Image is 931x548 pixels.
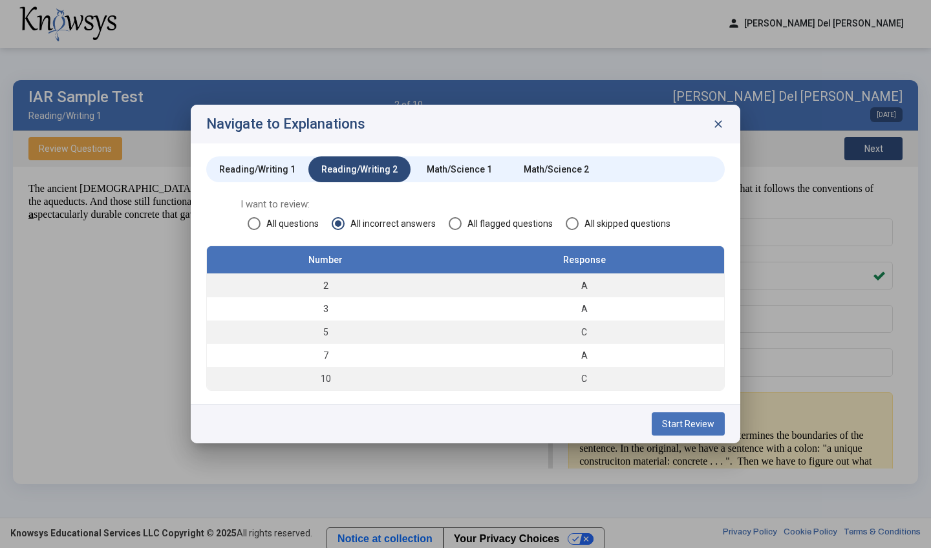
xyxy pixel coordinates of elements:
th: Response [444,246,724,274]
span: All incorrect answers [345,217,436,230]
span: All skipped questions [579,217,670,230]
div: C [451,372,718,385]
td: 5 [207,321,444,344]
div: Math/Science 1 [427,163,492,176]
div: Reading/Writing 2 [321,163,398,176]
span: All questions [261,217,319,230]
td: 3 [207,297,444,321]
td: 7 [207,344,444,367]
th: Number [207,246,444,274]
td: 2 [207,273,444,297]
span: Start Review [662,419,714,429]
div: A [451,349,718,362]
div: Reading/Writing 1 [219,163,295,176]
span: All flagged questions [462,217,553,230]
div: A [451,279,718,292]
span: close [712,118,725,131]
h2: Navigate to Explanations [206,116,365,132]
div: A [451,302,718,315]
span: I want to review: [241,198,690,211]
div: Math/Science 2 [524,163,589,176]
td: 10 [207,367,444,390]
button: Start Review [652,412,725,436]
div: C [451,326,718,339]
